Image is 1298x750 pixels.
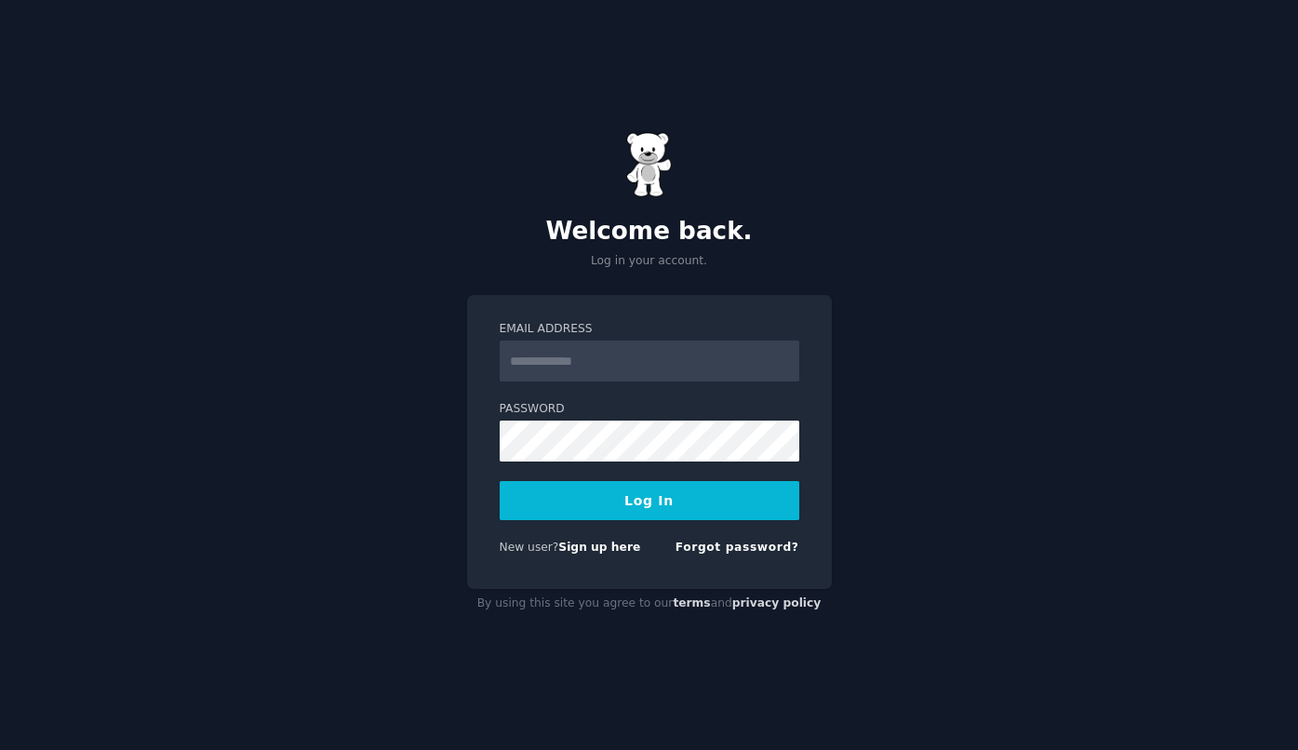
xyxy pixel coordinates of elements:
[673,596,710,609] a: terms
[732,596,822,609] a: privacy policy
[500,541,559,554] span: New user?
[467,217,832,247] h2: Welcome back.
[676,541,799,554] a: Forgot password?
[467,253,832,270] p: Log in your account.
[467,589,832,619] div: By using this site you agree to our and
[558,541,640,554] a: Sign up here
[626,132,673,197] img: Gummy Bear
[500,481,799,520] button: Log In
[500,321,799,338] label: Email Address
[500,401,799,418] label: Password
